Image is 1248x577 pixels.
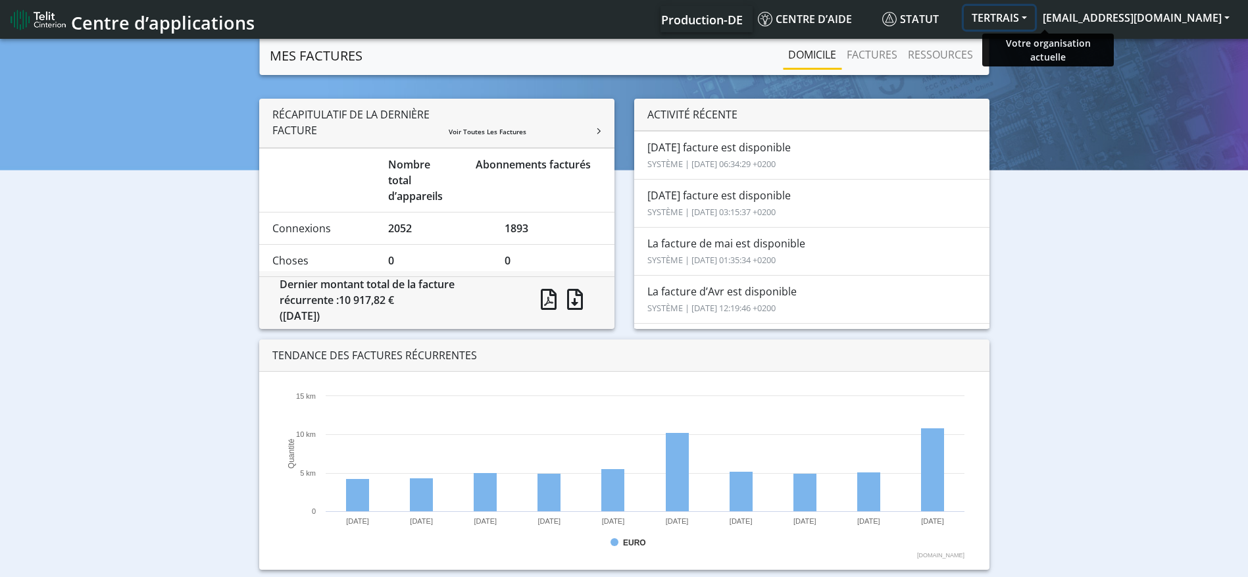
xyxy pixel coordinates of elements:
text: [DATE] [537,517,561,525]
text: [DOMAIN_NAME] [917,552,964,559]
a: Domicile [783,41,841,68]
a: Statut [877,6,964,32]
div: Nombre total d’appareils [378,157,466,204]
small: SYSTÈME | [DATE] 06:34:29 +0200 [647,158,776,170]
li: [DATE] facture est disponible [634,131,989,180]
div: 1893 [495,220,611,236]
span: Statut [882,12,939,26]
li: La facture Mar est disponible [634,323,989,372]
a: Centre d’aide [753,6,877,32]
div: ([DATE]) [280,308,511,324]
text: [DATE] [346,517,369,525]
a: Centre d’applications [11,5,253,34]
img: status.svg [882,12,897,26]
text: 5 km [300,469,316,477]
li: [DATE] facture est disponible [634,179,989,228]
div: Abonnements facturés [466,157,611,204]
font: Voir toutes les factures [449,127,526,136]
a: FACTURES [841,41,903,68]
small: SYSTÈME | [DATE] 03:15:37 +0200 [647,206,776,218]
font: RÉCAPITULATIF DE LA DERNIÈRE FACTURE [272,107,430,138]
small: SYSTÈME | [DATE] 01:35:34 +0200 [647,254,776,266]
a: RESSOURCES [903,41,978,68]
text: [DATE] [601,517,624,525]
div: 2052 [378,220,495,236]
text: [DATE] [921,517,944,525]
span: Centre d’aide [758,12,852,26]
img: knowledge.svg [758,12,772,26]
text: [DATE] [730,517,753,525]
text: [DATE] [410,517,433,525]
text: 10 km [296,430,316,438]
div: Connexions [262,220,379,236]
button: TERTRAIS [964,6,1035,30]
small: SYSTÈME | [DATE] 12:19:46 +0200 [647,302,776,314]
span: Centre d’applications [71,11,255,35]
div: TENDANCE DES FACTURES RÉCURRENTES [259,339,989,372]
div: Votre organisation actuelle [982,34,1114,66]
li: La facture d’Avr est disponible [634,275,989,324]
button: [EMAIL_ADDRESS][DOMAIN_NAME] [1035,6,1237,30]
text: [DATE] [474,517,497,525]
span: 10 917,82 € [339,293,394,307]
span: Production-DE [661,12,743,28]
text: 15 km [296,392,316,400]
text: Quantité [287,439,296,469]
text: EURO [623,538,646,547]
div: ACTIVITÉ RÉCENTE [634,99,989,131]
a: MES FACTURES [270,43,362,69]
div: 0 [378,253,495,268]
text: [DATE] [857,517,880,525]
font: Dernier montant total de la facture récurrente : [280,277,455,307]
div: 0 [495,253,611,268]
a: Your current platform instance [661,6,742,32]
img: logo-telit-cinterion-gw-new.png [11,9,66,30]
div: Choses [262,253,379,268]
li: La facture de mai est disponible [634,227,989,276]
text: 0 [312,507,316,515]
text: [DATE] [793,517,816,525]
text: [DATE] [665,517,688,525]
